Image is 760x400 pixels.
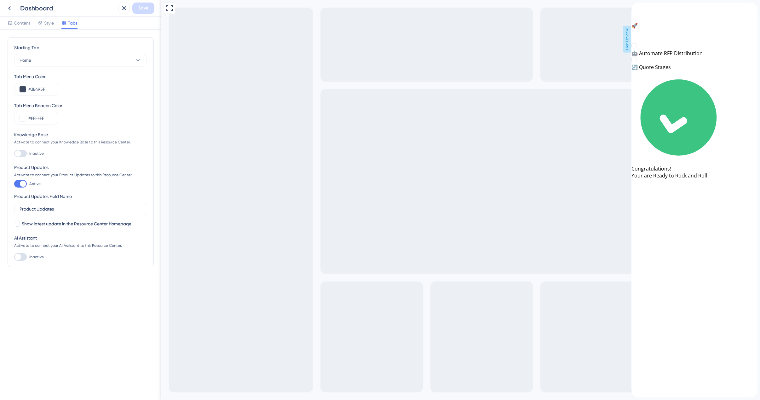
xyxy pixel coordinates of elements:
[14,19,30,27] span: Content
[132,3,154,14] button: Save
[14,54,147,67] button: Home
[14,102,147,109] div: Tab Menu Beacon Color
[6,2,30,9] span: Dashboard
[29,181,41,186] span: Active
[14,172,147,177] div: Activate to connect your Product Updates to this Resource Center.
[44,19,54,27] span: Style
[14,131,147,138] div: Knowledge Base
[14,73,147,80] div: Tab Menu Color
[29,254,44,259] span: Inactive
[68,19,78,27] span: Tabs
[14,164,147,171] div: Product Updates
[20,206,142,212] input: Product Updates
[34,3,36,8] div: 3
[14,243,147,248] div: Activate to connect your AI Assistant to this Resource Center.
[138,4,148,12] span: Save
[20,4,116,13] div: Dashboard
[22,220,131,228] span: Show latest update in the Resource Center Homepage
[14,234,147,242] div: AI Assistant
[462,26,470,53] span: Live Preview
[29,151,44,156] span: Inactive
[20,56,31,64] span: Home
[14,44,39,51] span: Starting Tab
[14,140,147,145] div: Activate to connect your Knowledge Base to this Resource Center.
[14,193,72,200] div: Product Updates Field Name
